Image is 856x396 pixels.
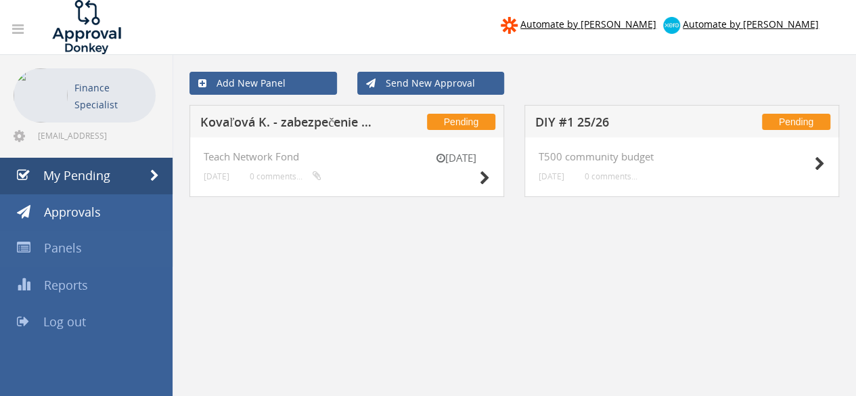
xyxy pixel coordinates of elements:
[204,171,229,181] small: [DATE]
[535,116,711,133] h5: DIY #1 25/26
[44,240,82,256] span: Panels
[683,18,819,30] span: Automate by [PERSON_NAME]
[38,130,153,141] span: [EMAIL_ADDRESS][DOMAIN_NAME]
[585,171,637,181] small: 0 comments...
[501,17,518,34] img: zapier-logomark.png
[44,277,88,293] span: Reports
[43,167,110,183] span: My Pending
[427,114,495,130] span: Pending
[357,72,505,95] a: Send New Approval
[250,171,321,181] small: 0 comments...
[539,171,564,181] small: [DATE]
[762,114,830,130] span: Pending
[189,72,337,95] a: Add New Panel
[204,151,490,162] h4: Teach Network Fond
[200,116,376,133] h5: Kovaľová K. - zabezpečenie triedy
[663,17,680,34] img: xero-logo.png
[539,151,825,162] h4: T500 community budget
[422,151,490,165] small: [DATE]
[44,204,101,220] span: Approvals
[520,18,656,30] span: Automate by [PERSON_NAME]
[74,79,149,113] p: Finance Specialist
[43,313,86,330] span: Log out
